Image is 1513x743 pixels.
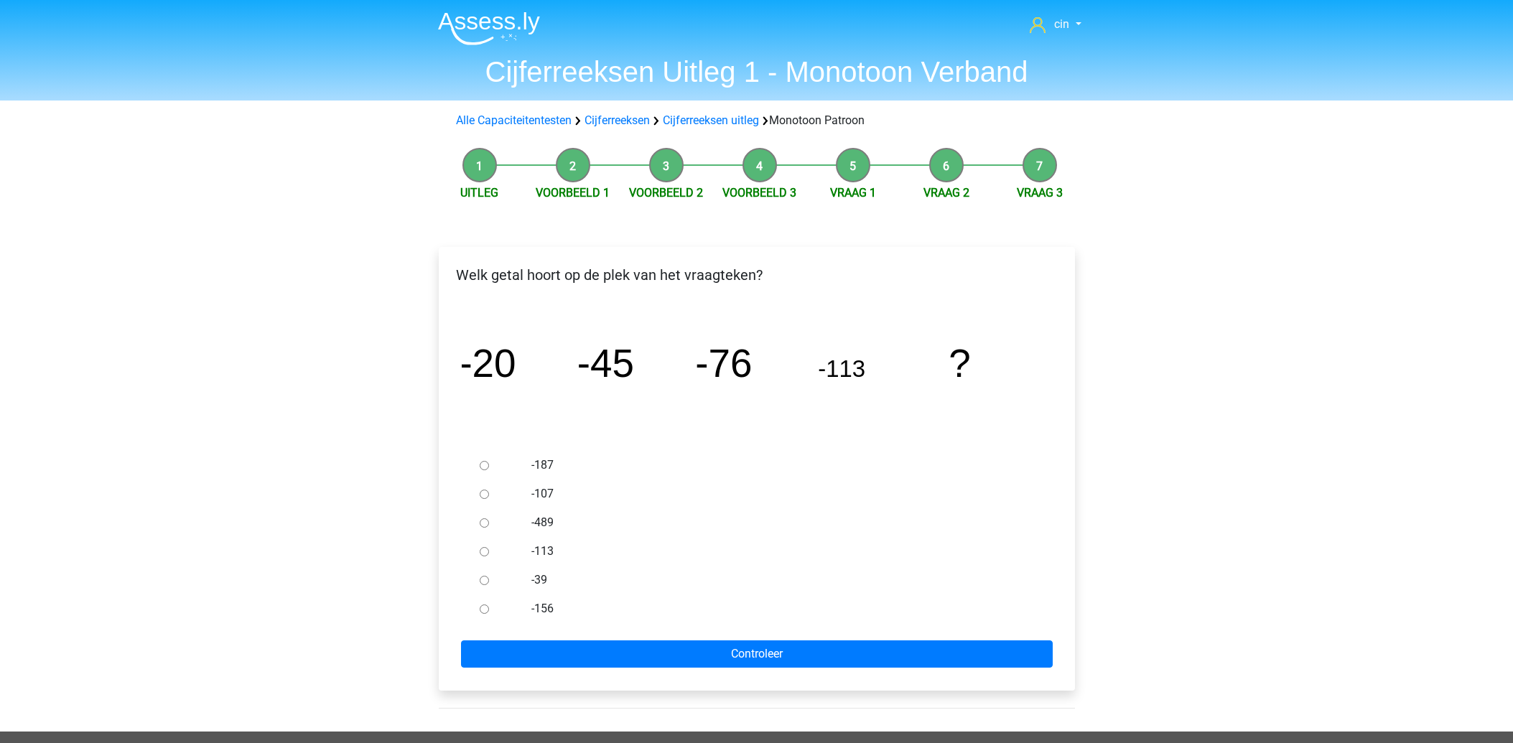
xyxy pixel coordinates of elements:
[923,186,969,200] a: Vraag 2
[531,600,1028,617] label: -156
[531,571,1028,589] label: -39
[427,55,1087,89] h1: Cijferreeksen Uitleg 1 - Monotoon Verband
[830,186,876,200] a: Vraag 1
[585,113,650,127] a: Cijferreeksen
[456,113,572,127] a: Alle Capaciteitentesten
[695,341,752,385] tspan: -76
[1017,186,1063,200] a: Vraag 3
[1024,16,1086,33] a: cin
[722,186,796,200] a: Voorbeeld 3
[450,264,1063,286] p: Welk getal hoort op de plek van het vraagteken?
[461,640,1053,668] input: Controleer
[438,11,540,45] img: Assessly
[459,341,516,385] tspan: -20
[531,457,1028,474] label: -187
[460,186,498,200] a: Uitleg
[450,112,1063,129] div: Monotoon Patroon
[577,341,633,385] tspan: -45
[531,485,1028,503] label: -107
[949,341,970,385] tspan: ?
[531,543,1028,560] label: -113
[629,186,703,200] a: Voorbeeld 2
[818,355,865,382] tspan: -113
[531,514,1028,531] label: -489
[536,186,610,200] a: Voorbeeld 1
[663,113,759,127] a: Cijferreeksen uitleg
[1054,17,1069,31] span: cin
